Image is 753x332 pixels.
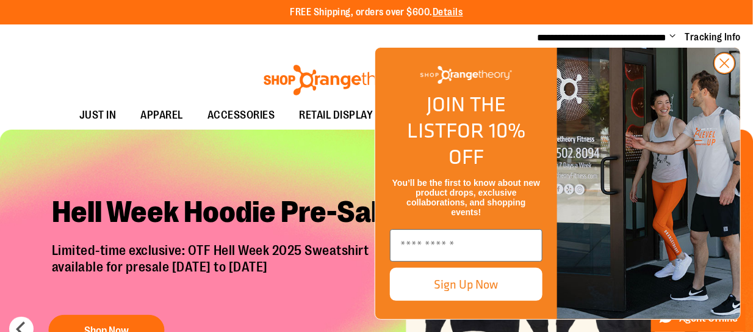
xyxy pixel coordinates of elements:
button: Sign Up Now [390,268,542,301]
span: FOR 10% OFF [446,115,525,172]
a: Details [433,7,463,18]
button: Account menu [670,31,676,43]
span: APPAREL [140,101,183,129]
input: Enter email [390,229,542,262]
p: FREE Shipping, orders over $600. [290,6,463,20]
span: RETAIL DISPLAY [299,101,373,129]
span: JOIN THE LIST [407,89,506,146]
p: Limited-time exclusive: OTF Hell Week 2025 Sweatshirt available for presale [DATE] to [DATE] [43,243,424,303]
span: JUST IN [79,101,117,129]
h2: Hell Week Hoodie Pre-Sale! [43,185,424,243]
button: Close dialog [713,52,736,75]
div: FLYOUT Form [362,35,753,332]
span: You’ll be the first to know about new product drops, exclusive collaborations, and shopping events! [392,178,540,217]
span: ACCESSORIES [207,101,275,129]
img: Shop Orangetheory [420,66,512,84]
a: Tracking Info [685,31,741,44]
img: Shop Orangtheory [557,48,740,319]
img: Shop Orangetheory [262,65,420,95]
